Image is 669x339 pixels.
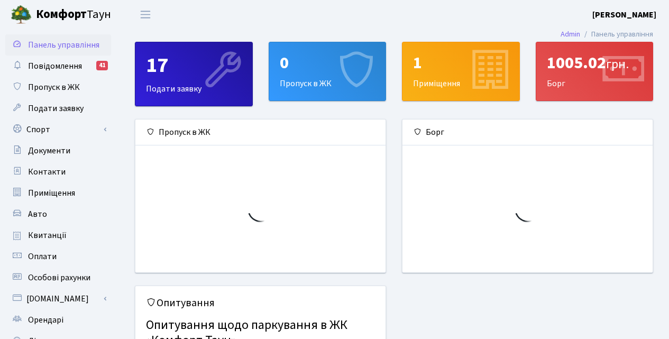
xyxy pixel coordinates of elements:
[580,29,653,40] li: Панель управління
[28,103,84,114] span: Подати заявку
[28,145,70,157] span: Документи
[96,61,108,70] div: 41
[545,23,669,45] nav: breadcrumb
[36,6,87,23] b: Комфорт
[592,8,656,21] a: [PERSON_NAME]
[28,39,99,51] span: Панель управління
[592,9,656,21] b: [PERSON_NAME]
[28,230,67,241] span: Квитанції
[28,314,63,326] span: Орендарі
[28,81,80,93] span: Пропуск в ЖК
[5,309,111,331] a: Орендарі
[5,204,111,225] a: Авто
[5,267,111,288] a: Особові рахунки
[132,6,159,23] button: Переключити навігацію
[36,6,111,24] span: Таун
[28,60,82,72] span: Повідомлення
[28,208,47,220] span: Авто
[269,42,387,101] a: 0Пропуск в ЖК
[402,42,520,101] a: 1Приміщення
[28,166,66,178] span: Контакти
[561,29,580,40] a: Admin
[5,77,111,98] a: Пропуск в ЖК
[547,53,643,73] div: 1005.02
[135,42,253,106] a: 17Подати заявку
[269,42,386,100] div: Пропуск в ЖК
[28,187,75,199] span: Приміщення
[402,120,653,145] div: Борг
[5,161,111,182] a: Контакти
[5,246,111,267] a: Оплати
[146,297,375,309] h5: Опитування
[5,182,111,204] a: Приміщення
[5,288,111,309] a: [DOMAIN_NAME]
[146,53,242,78] div: 17
[11,4,32,25] img: logo.png
[413,53,509,73] div: 1
[5,34,111,56] a: Панель управління
[5,98,111,119] a: Подати заявку
[5,119,111,140] a: Спорт
[5,225,111,246] a: Квитанції
[5,56,111,77] a: Повідомлення41
[135,42,252,106] div: Подати заявку
[402,42,519,100] div: Приміщення
[28,251,57,262] span: Оплати
[28,272,90,283] span: Особові рахунки
[536,42,653,100] div: Борг
[280,53,375,73] div: 0
[135,120,386,145] div: Пропуск в ЖК
[5,140,111,161] a: Документи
